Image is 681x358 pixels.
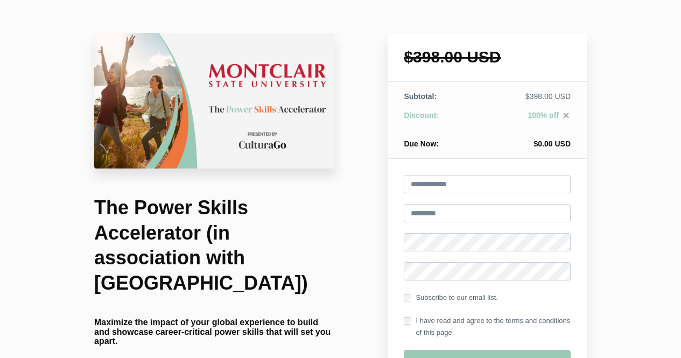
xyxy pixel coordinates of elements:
[404,92,437,101] span: Subtotal:
[561,111,571,120] i: close
[404,317,411,325] input: I have read and agree to the terms and conditions of this page.
[476,91,571,110] td: $398.00 USD
[94,33,335,169] img: 22c75da-26a4-67b4-fa6d-d7146dedb322_Montclair.png
[528,111,559,120] span: 100% off
[559,111,571,123] a: close
[404,294,411,301] input: Subscribe to our email list.
[404,315,571,339] label: I have read and agree to the terms and conditions of this page.
[404,292,497,304] label: Subscribe to our email list.
[404,130,476,150] th: Due Now:
[534,139,571,148] span: $0.00 USD
[404,49,571,65] h1: $398.00 USD
[404,110,476,130] th: Discount:
[94,195,335,296] h1: The Power Skills Accelerator (in association with [GEOGRAPHIC_DATA])
[94,318,335,346] h4: Maximize the impact of your global experience to build and showcase career-critical power skills ...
